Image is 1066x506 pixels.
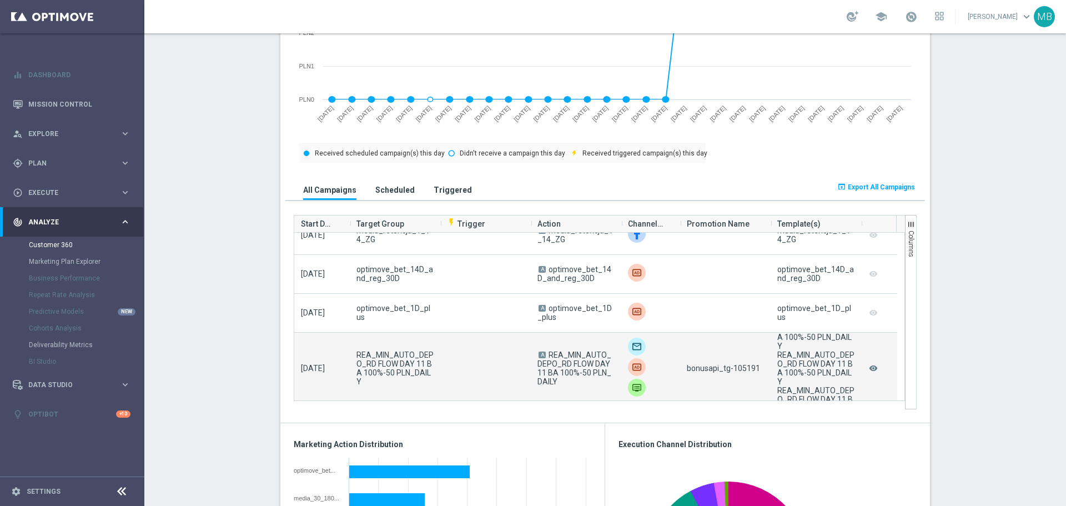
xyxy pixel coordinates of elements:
text: [DATE] [316,104,335,123]
img: Criteo [628,264,646,282]
text: [DATE] [650,104,668,123]
span: bonusapi_tg-105191 [687,364,760,373]
a: Marketing Plan Explorer [29,257,115,266]
text: [DATE] [846,104,864,123]
i: keyboard_arrow_right [120,187,130,198]
button: Scheduled [373,179,418,200]
div: optimove_bet_1D_plus [294,467,341,474]
i: equalizer [13,70,23,80]
text: [DATE] [611,104,629,123]
img: Pop-up [628,358,646,376]
div: BI Studio [29,353,143,370]
div: MB [1034,6,1055,27]
text: Received scheduled campaign(s) this day [315,149,445,157]
text: [DATE] [375,104,394,123]
img: Facebook Custom Audience [628,225,646,243]
span: Execute [28,189,120,196]
span: A [539,266,546,273]
span: school [875,11,887,23]
i: play_circle_outline [13,188,23,198]
text: [DATE] [885,104,903,123]
i: track_changes [13,217,23,227]
span: Analyze [28,219,120,226]
i: settings [11,487,21,497]
span: keyboard_arrow_down [1020,11,1033,23]
text: [DATE] [708,104,727,123]
div: +10 [116,410,130,418]
div: Optibot [13,399,130,429]
text: Didn't receive a campaign this day [460,149,565,157]
span: media_retencja_1_14_ZG [356,226,434,244]
span: optimove_bet_14D_and_reg_30D [537,265,611,283]
span: REA_MIN_AUTO_DEPO_RD FLOW DAY 11 BA 100%-50 PLN_DAILY [356,350,434,386]
text: [DATE] [434,104,452,123]
div: Customer 360 [29,237,143,253]
i: keyboard_arrow_right [120,217,130,227]
div: Explore [13,129,120,139]
button: Data Studio keyboard_arrow_right [12,380,131,389]
button: person_search Explore keyboard_arrow_right [12,129,131,138]
text: PLN0 [299,96,314,103]
a: Mission Control [28,89,130,119]
div: optimove_bet_14D_and_reg_30D [777,265,854,283]
span: REA_MIN_AUTO_DEPO_RD FLOW DAY 11 BA 100%-50 PLN_DAILY [537,350,611,386]
span: Trigger [447,219,485,228]
text: Received triggered campaign(s) this day [582,149,707,157]
div: Data Studio [13,380,120,390]
a: [PERSON_NAME]keyboard_arrow_down [967,8,1034,25]
button: Triggered [431,179,475,200]
text: [DATE] [767,104,786,123]
div: track_changes Analyze keyboard_arrow_right [12,218,131,227]
text: [DATE] [787,104,806,123]
text: [DATE] [689,104,707,123]
text: [DATE] [493,104,511,123]
button: play_circle_outline Execute keyboard_arrow_right [12,188,131,197]
span: optimove_bet_1D_plus [356,304,434,322]
div: Mission Control [13,89,130,119]
a: Optibot [28,399,116,429]
i: open_in_browser [837,182,846,191]
text: [DATE] [571,104,590,123]
a: Dashboard [28,60,130,89]
span: [DATE] [301,231,325,239]
text: [DATE] [532,104,550,123]
div: NEW [118,308,135,315]
div: Deliverability Metrics [29,337,143,353]
text: [DATE] [728,104,747,123]
div: REA_MIN_AUTO_DEPO_RD FLOW DAY 11 BA 100%-50 PLN_DAILY [777,386,854,422]
text: [DATE] [473,104,491,123]
div: Analyze [13,217,120,227]
text: [DATE] [336,104,354,123]
div: REA_MIN_AUTO_DEPO_RD FLOW DAY 11 BA 100%-50 PLN_DAILY [777,350,854,386]
div: Execute [13,188,120,198]
img: Optimail [628,338,646,355]
a: Customer 360 [29,241,115,249]
div: Predictive Models [29,303,143,320]
span: A [539,305,546,312]
span: Target Group [356,213,404,235]
span: Action [537,213,561,235]
span: [DATE] [301,308,325,317]
text: [DATE] [630,104,648,123]
text: [DATE] [826,104,844,123]
div: Dashboard [13,60,130,89]
div: Cohorts Analysis [29,320,143,337]
span: Channel(s) [628,213,665,235]
button: gps_fixed Plan keyboard_arrow_right [12,159,131,168]
i: person_search [13,129,23,139]
div: Plan [13,158,120,168]
span: [DATE] [301,269,325,278]
span: Start Date [301,213,334,235]
button: Mission Control [12,100,131,109]
span: Plan [28,160,120,167]
div: Private message [628,379,646,397]
button: lightbulb Optibot +10 [12,410,131,419]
